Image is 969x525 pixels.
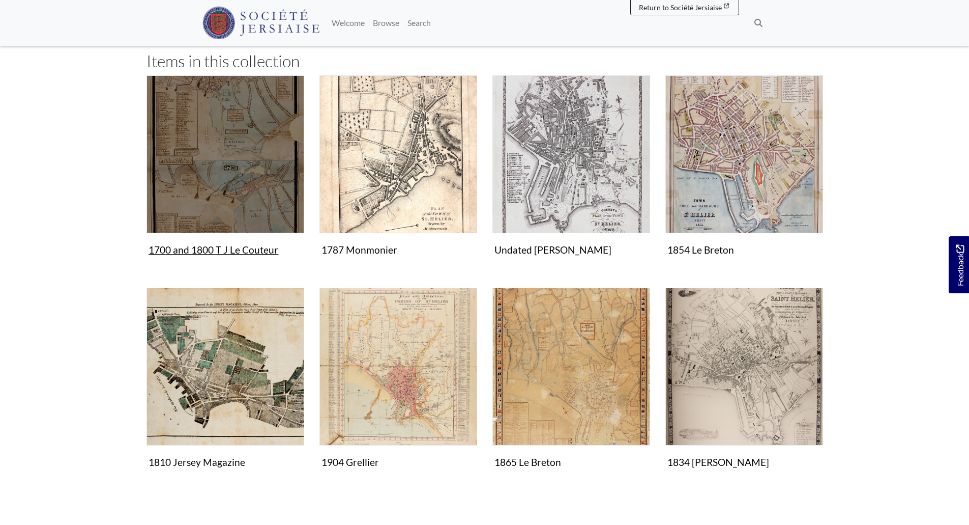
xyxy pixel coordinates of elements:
img: 1854 Le Breton [665,75,823,233]
img: 1700 and 1800 T J Le Couteur [146,75,304,233]
img: Undated Gossett [492,75,650,233]
section: Items in this Collection [146,75,823,500]
a: 1787 Monmonier 1787 Monmonier [319,75,477,260]
a: 1810 Jersey Magazine 1810 Jersey Magazine [146,288,304,473]
a: 1700 and 1800 T J Le Couteur 1700 and 1800 T J Le Couteur [146,75,304,260]
a: Société Jersiaise logo [202,4,320,42]
img: 1787 Monmonier [319,75,477,233]
a: Welcome [328,13,369,33]
span: Feedback [954,244,966,286]
a: 1834 Le Gros 1834 [PERSON_NAME] [665,288,823,473]
img: 1810 Jersey Magazine [146,288,304,446]
h2: Items in this collection [146,51,823,71]
a: 1854 Le Breton 1854 Le Breton [665,75,823,260]
img: 1834 Le Gros [665,288,823,446]
a: Would you like to provide feedback? [949,236,969,293]
a: 1904 Grellier 1904 Grellier [319,288,477,473]
img: 1865 Le Breton [492,288,650,446]
a: Search [403,13,435,33]
span: Return to Société Jersiaise [639,3,722,12]
img: 1904 Grellier [319,288,477,446]
img: Société Jersiaise [202,7,320,39]
a: Undated Gossett Undated [PERSON_NAME] [492,75,650,260]
a: Browse [369,13,403,33]
a: 1865 Le Breton 1865 Le Breton [492,288,650,473]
